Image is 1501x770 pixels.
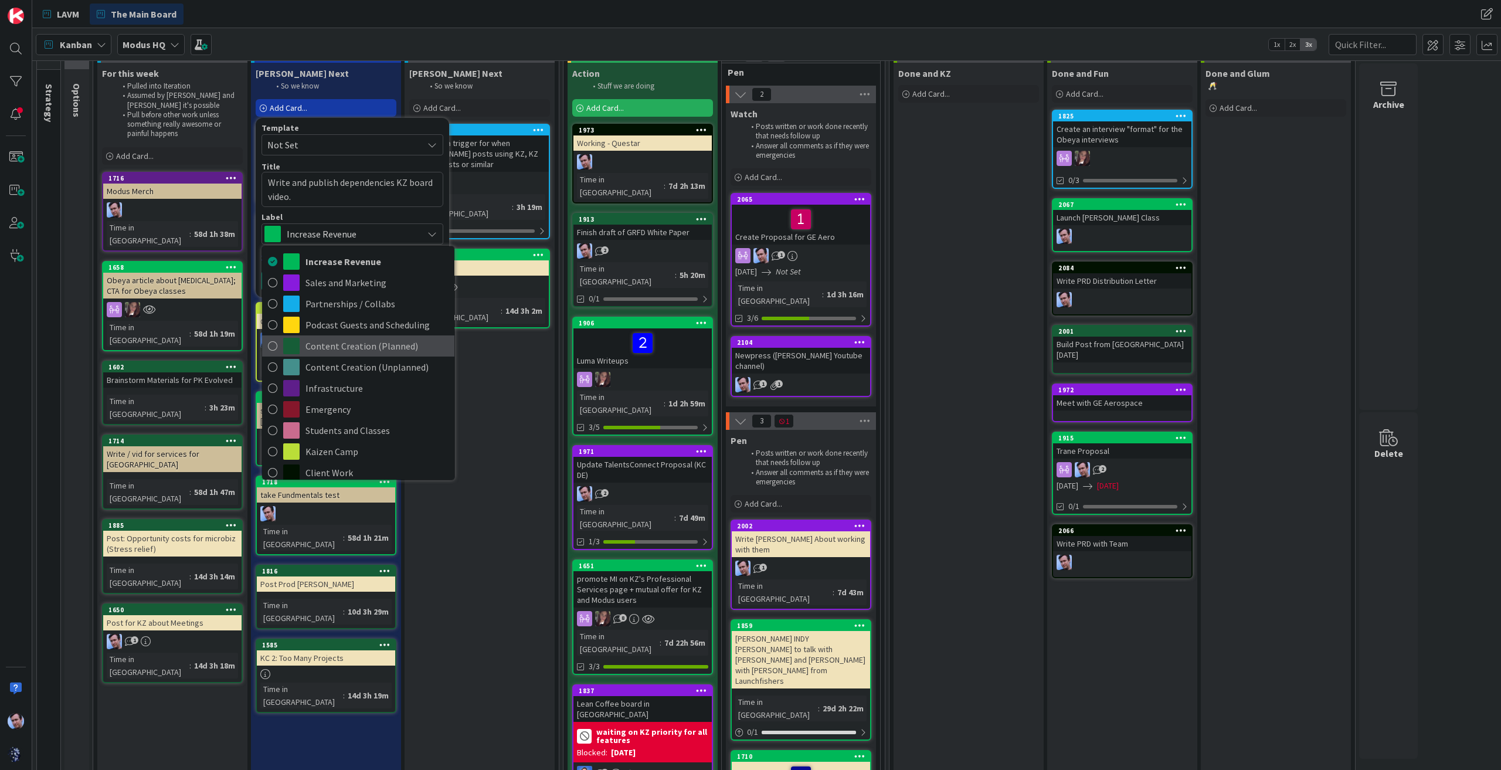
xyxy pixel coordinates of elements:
span: 3x [1300,39,1316,50]
span: Options [71,83,83,117]
div: Write PRD with Team [1053,536,1191,551]
span: Students and Classes [305,422,449,439]
a: Students and Classes [262,420,454,441]
div: 2087We need a trigger for when [PERSON_NAME] posts using KZ, KZ then reposts or similar [410,125,549,172]
div: Newsletter [410,260,549,276]
img: JB [1057,292,1072,307]
div: 1602Brainstorm Materials for PK Evolved [103,362,242,388]
div: 2001 [1058,327,1191,335]
img: JB [753,248,769,263]
div: 5h 20m [677,269,708,281]
div: 2065Create Proposal for GE Aero [732,194,870,245]
span: Done and KZ [898,67,951,79]
div: JB [732,561,870,576]
span: Add Card... [1220,103,1257,113]
div: Modus Merch [103,184,242,199]
div: 1651promote MI on KZ's Professional Services page + mutual offer for KZ and Modus users [573,561,712,608]
div: 7d 49m [676,511,708,524]
span: : [501,304,502,317]
span: Add Card... [912,89,950,99]
div: 1714 [108,437,242,445]
div: Time in [GEOGRAPHIC_DATA] [260,436,347,462]
div: Time in [GEOGRAPHIC_DATA] [107,564,189,589]
div: 1716Modus Merch [103,173,242,199]
div: Time in [GEOGRAPHIC_DATA] [107,321,189,347]
span: : [674,511,676,524]
div: 2067 [1053,199,1191,210]
div: 1972 [1058,386,1191,394]
div: 1885 [103,520,242,531]
div: 14d 3h 14m [191,570,238,583]
span: : [205,401,206,414]
div: 2104 [737,338,870,347]
div: 2084Write PRD Distribution Letter [1053,263,1191,289]
i: Not Set [776,266,801,277]
div: 1906Luma Writeups [573,318,712,368]
span: 0/1 [1068,500,1079,513]
div: take Fundmentals test [257,487,395,503]
div: 1825 [1053,111,1191,121]
div: Brainstorm Materials for PK Evolved [103,372,242,388]
span: Add Card... [423,103,461,113]
div: 1885 [108,521,242,530]
span: Done and Fun [1052,67,1109,79]
span: Client Work [305,464,449,481]
div: Write PRD Distribution Letter [1053,273,1191,289]
div: 1885Post: Opportunity costs for microbiz (Stress relief) [103,520,242,557]
span: Add Card... [270,103,307,113]
div: 1859 [737,622,870,630]
div: 2087 [410,125,549,135]
div: 58d 1h 21m [345,531,392,544]
div: 58d 1h 38m [191,228,238,240]
div: 1913Finish draft of GRFD White Paper [573,214,712,240]
div: 1737spend some time with [URL][DOMAIN_NAME] [257,392,395,429]
div: Time in [GEOGRAPHIC_DATA] [107,395,205,420]
li: Pull before other work unless something really awesome or painful happens [116,110,241,139]
div: JB [732,248,870,263]
div: 1651 [573,561,712,571]
div: Time in [GEOGRAPHIC_DATA] [414,194,512,220]
div: 2001Build Post from [GEOGRAPHIC_DATA] [DATE] [1053,326,1191,362]
span: Add Card... [745,498,782,509]
div: 1602 [103,362,242,372]
img: JB [107,634,122,649]
div: 58d 1h 19m [191,327,238,340]
span: 2 [601,246,609,254]
div: 1650 [103,605,242,615]
div: DP [257,333,395,348]
img: JB [107,202,122,218]
span: 1 [131,636,138,644]
div: Launch [PERSON_NAME] Class [1053,210,1191,225]
div: 2000Get Pierre on the Kaizen Camp Phone [257,303,395,329]
span: Jim Next [256,67,349,79]
a: Increase Revenue [262,251,454,272]
div: 2065 [732,194,870,205]
div: 1714Write / vid for services for [GEOGRAPHIC_DATA] [103,436,242,472]
div: Time in [GEOGRAPHIC_DATA] [577,262,675,288]
span: 1 [774,414,794,428]
div: 2067Launch [PERSON_NAME] Class [1053,199,1191,225]
div: Time in [GEOGRAPHIC_DATA] [260,525,343,551]
div: Time in [GEOGRAPHIC_DATA] [107,221,189,247]
li: So we know [423,82,548,91]
div: 2002 [737,522,870,530]
span: The Main Board [111,7,176,21]
span: 1 [759,564,767,571]
a: Podcast Guests and Scheduling [262,314,454,335]
div: Time in [GEOGRAPHIC_DATA] [107,479,189,505]
div: 1585 [257,640,395,650]
span: Add Card... [586,103,624,113]
div: JB [573,243,712,259]
img: JB [260,506,276,521]
span: [DATE] [1097,480,1119,492]
div: Newpress ([PERSON_NAME] Youtube channel) [732,348,870,374]
div: Time in [GEOGRAPHIC_DATA] [577,505,674,531]
div: 3h 23m [206,401,238,414]
div: Archive [1373,97,1404,111]
span: 1 [759,380,767,388]
div: Get Pierre on the Kaizen Camp Phone [257,314,395,329]
img: JB [577,486,592,501]
div: 1825Create an interview "format" for the Obeya interviews [1053,111,1191,147]
span: : [833,586,834,599]
div: 1971Update TalentsConnect Proposal (KC DE) [573,446,712,483]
